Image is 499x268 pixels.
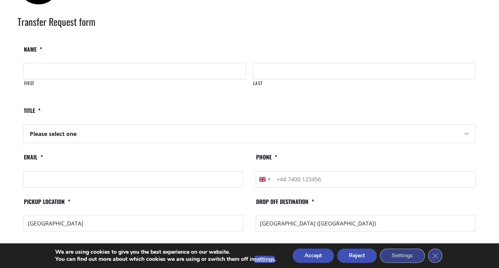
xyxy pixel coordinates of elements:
label: Title [23,107,40,121]
p: You can find out more about which cookies we are using or switch them off in . [55,256,276,263]
button: Settings [380,249,425,263]
button: Selected country [256,171,273,187]
label: Date & time of pickup [23,242,83,256]
button: Close GDPR Cookie Banner [428,249,442,263]
button: settings [254,256,275,263]
label: Pickup location [23,198,70,212]
p: We are using cookies to give you the best experience on our website. [55,249,276,256]
h2: Transfer Request form [17,15,482,39]
label: Phone [256,153,277,167]
label: First [24,80,246,93]
label: Email [23,153,43,167]
button: Accept [293,249,334,263]
input: +44 7400 123456 [256,171,476,188]
label: Name [23,46,42,60]
label: Drop off destination [256,198,314,212]
button: Reject [337,249,377,263]
label: Last [253,80,475,93]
